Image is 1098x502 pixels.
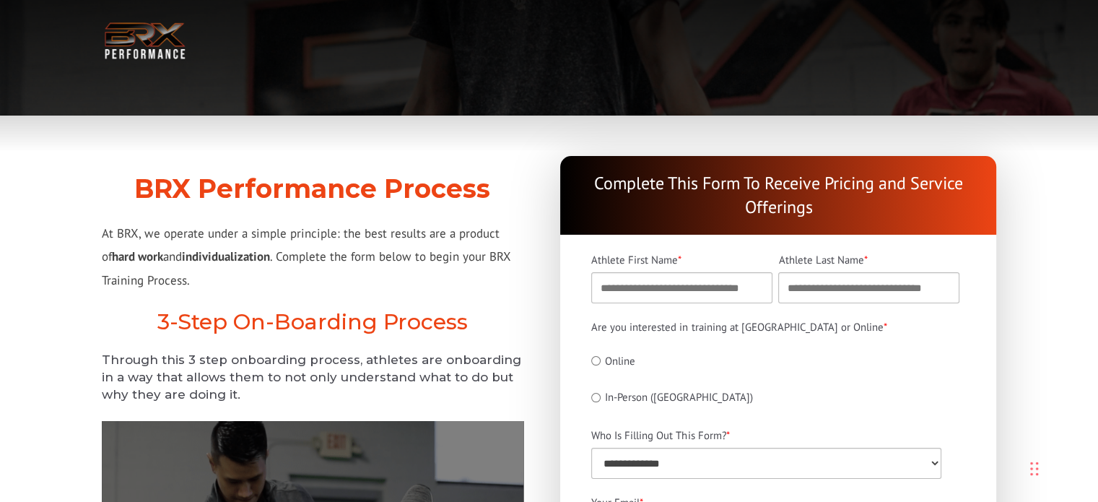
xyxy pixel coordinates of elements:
[112,248,163,264] strong: hard work
[605,354,635,368] span: Online
[102,225,500,264] span: At BRX, we operate under a simple principle: the best results are a product of
[102,352,523,403] h5: Through this 3 step onboarding process, athletes are onboarding in a way that allows them to not ...
[591,356,601,365] input: Online
[778,253,863,267] span: Athlete Last Name
[591,393,601,402] input: In-Person ([GEOGRAPHIC_DATA])
[163,248,182,264] span: and
[605,390,753,404] span: In-Person ([GEOGRAPHIC_DATA])
[182,248,270,264] strong: individualization
[560,156,996,235] div: Complete This Form To Receive Pricing and Service Offerings
[102,309,523,335] h2: 3-Step On-Boarding Process
[102,173,523,204] h2: BRX Performance Process
[102,19,188,63] img: BRX Transparent Logo-2
[591,253,678,267] span: Athlete First Name
[102,248,510,287] span: . Complete the form below to begin your BRX Training Process.
[591,320,883,334] span: Are you interested in training at [GEOGRAPHIC_DATA] or Online
[1030,447,1039,490] div: Drag
[591,428,726,442] span: Who Is Filling Out This Form?
[894,346,1098,502] iframe: Chat Widget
